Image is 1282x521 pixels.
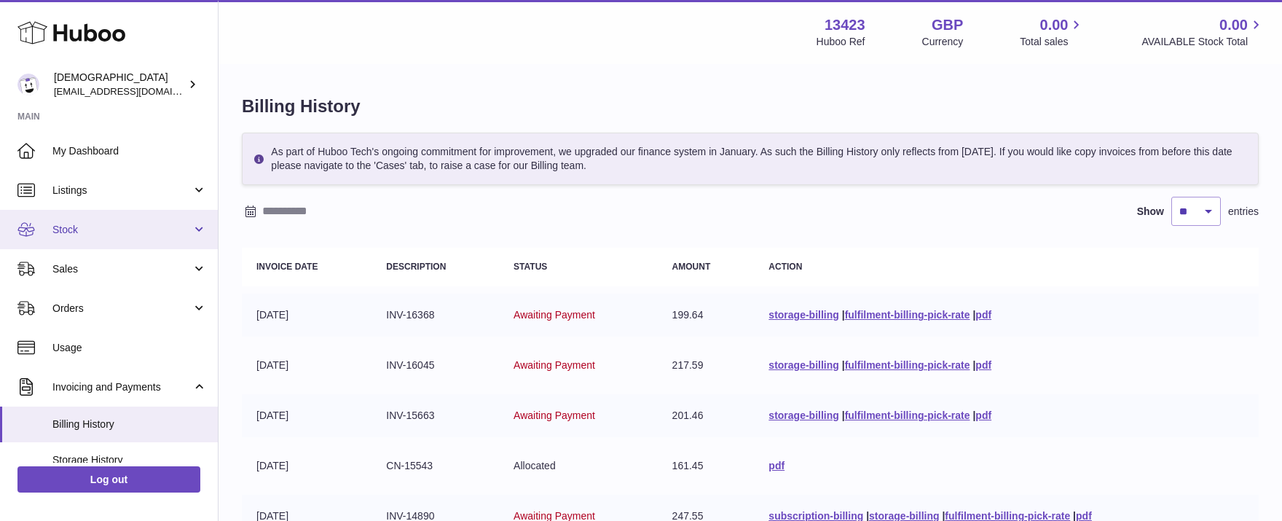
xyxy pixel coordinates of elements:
span: entries [1228,205,1259,219]
span: Listings [52,184,192,197]
a: 0.00 Total sales [1020,15,1085,49]
td: [DATE] [242,394,371,437]
strong: 13423 [825,15,865,35]
strong: Invoice Date [256,262,318,272]
a: fulfilment-billing-pick-rate [845,410,970,421]
span: Sales [52,262,192,276]
a: pdf [975,410,991,421]
td: INV-16045 [371,344,499,387]
span: Stock [52,223,192,237]
div: [DEMOGRAPHIC_DATA] [54,71,185,98]
div: Huboo Ref [817,35,865,49]
span: My Dashboard [52,144,207,158]
strong: GBP [932,15,963,35]
a: Log out [17,466,200,493]
span: Awaiting Payment [514,309,595,321]
div: As part of Huboo Tech's ongoing commitment for improvement, we upgraded our finance system in Jan... [242,133,1259,185]
span: Usage [52,341,207,355]
span: | [842,309,845,321]
span: | [972,410,975,421]
span: | [972,309,975,321]
td: CN-15543 [371,444,499,487]
span: 0.00 [1219,15,1248,35]
a: pdf [975,309,991,321]
strong: Amount [672,262,711,272]
td: INV-15663 [371,394,499,437]
a: pdf [768,460,784,471]
strong: Status [514,262,547,272]
span: | [842,359,845,371]
span: AVAILABLE Stock Total [1141,35,1265,49]
span: Allocated [514,460,556,471]
span: Storage History [52,453,207,467]
label: Show [1137,205,1164,219]
span: 0.00 [1040,15,1069,35]
a: storage-billing [768,359,838,371]
td: 161.45 [658,444,755,487]
strong: Description [386,262,446,272]
td: 199.64 [658,294,755,337]
div: Currency [922,35,964,49]
a: pdf [975,359,991,371]
span: [EMAIL_ADDRESS][DOMAIN_NAME] [54,85,214,97]
a: storage-billing [768,309,838,321]
span: Invoicing and Payments [52,380,192,394]
td: [DATE] [242,344,371,387]
td: 201.46 [658,394,755,437]
h1: Billing History [242,95,1259,118]
span: Awaiting Payment [514,410,595,421]
a: fulfilment-billing-pick-rate [845,359,970,371]
span: Total sales [1020,35,1085,49]
span: Awaiting Payment [514,359,595,371]
img: olgazyuz@outlook.com [17,74,39,95]
td: 217.59 [658,344,755,387]
span: Orders [52,302,192,316]
span: | [842,410,845,421]
a: storage-billing [768,410,838,421]
span: | [972,359,975,371]
strong: Action [768,262,802,272]
td: INV-16368 [371,294,499,337]
a: fulfilment-billing-pick-rate [845,309,970,321]
td: [DATE] [242,294,371,337]
td: [DATE] [242,444,371,487]
span: Billing History [52,418,207,431]
a: 0.00 AVAILABLE Stock Total [1141,15,1265,49]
